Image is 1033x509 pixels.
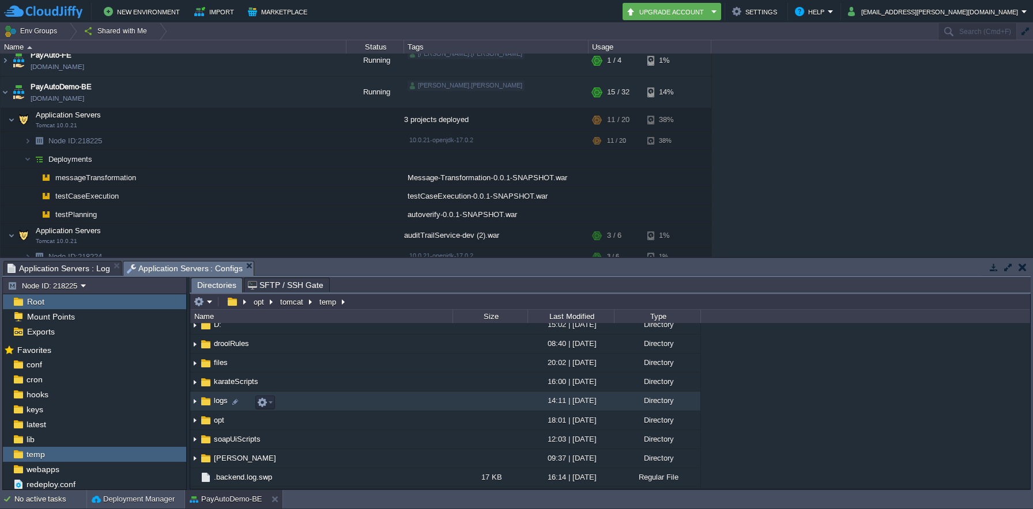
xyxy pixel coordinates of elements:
div: Usage [589,40,711,54]
div: 38% [647,132,685,150]
div: 16:14 | [DATE] [527,468,614,486]
img: AMDAwAAAACH5BAEAAAAALAAAAAABAAEAAAICRAEAOw== [1,77,10,108]
img: AMDAwAAAACH5BAEAAAAALAAAAAABAAEAAAICRAEAOw== [199,338,212,351]
a: redeploy.conf [24,479,77,489]
button: opt [252,297,267,307]
span: [PERSON_NAME] [212,453,278,463]
img: AMDAwAAAACH5BAEAAAAALAAAAAABAAEAAAICRAEAOw== [31,187,38,205]
span: temp [24,449,47,459]
a: [DOMAIN_NAME] [31,61,84,73]
img: AMDAwAAAACH5BAEAAAAALAAAAAABAAEAAAICRAEAOw== [10,77,27,108]
div: Name [1,40,346,54]
img: AMDAwAAAACH5BAEAAAAALAAAAAABAAEAAAICRAEAOw== [31,169,38,187]
button: Import [194,5,237,18]
div: Size [454,310,527,323]
div: 38% [647,108,685,131]
a: cron [24,374,44,385]
img: AMDAwAAAACH5BAEAAAAALAAAAAABAAEAAAICRAEAOw== [190,487,199,504]
div: Directory [614,354,700,371]
a: keys [24,404,45,415]
span: karateScripts [212,377,260,386]
div: Tags [405,40,588,54]
div: 1% [647,224,685,247]
span: 10.0.21-openjdk-17.0.2 [409,252,473,259]
div: 1 / 4 [607,45,621,76]
div: Last Modified [529,310,614,323]
div: 12:03 | [DATE] [527,430,614,448]
div: 14:11 | [DATE] [527,392,614,409]
img: AMDAwAAAACH5BAEAAAAALAAAAAABAAEAAAICRAEAOw== [190,450,199,468]
img: AMDAwAAAACH5BAEAAAAALAAAAAABAAEAAAICRAEAOw== [38,169,54,187]
img: AMDAwAAAACH5BAEAAAAALAAAAAABAAEAAAICRAEAOw== [31,206,38,223]
a: [DOMAIN_NAME] [31,93,84,104]
img: AMDAwAAAACH5BAEAAAAALAAAAAABAAEAAAICRAEAOw== [190,393,199,411]
div: Message-Transformation-0.0.1-SNAPSHOT.war [404,169,589,187]
span: Application Servers : Log [7,261,110,275]
img: AMDAwAAAACH5BAEAAAAALAAAAAABAAEAAAICRAEAOw== [199,357,212,370]
a: Root [25,297,46,307]
a: lib [24,434,36,445]
div: Name [191,310,453,323]
img: AMDAwAAAACH5BAEAAAAALAAAAAABAAEAAAICRAEAOw== [190,412,199,430]
button: Deployment Manager [92,493,175,505]
button: tomcat [278,297,306,307]
a: Node ID:218225 [47,136,104,146]
a: Deployments [47,154,94,164]
div: 08:40 | [DATE] [527,335,614,352]
span: Application Servers [35,110,103,120]
img: AMDAwAAAACH5BAEAAAAALAAAAAABAAEAAAICRAEAOw== [199,452,212,465]
a: hooks [24,389,50,400]
span: webapps [24,464,61,474]
div: 20:02 | [DATE] [527,354,614,371]
div: testCaseExecution-0.0.1-SNAPSHOT.war [404,187,589,205]
a: droolRules [212,339,251,348]
span: testPlanning [54,210,99,219]
div: auditTrailService-dev (2).war [404,224,589,247]
span: Node ID: [48,252,78,261]
div: 15 / 32 [607,77,629,108]
img: AMDAwAAAACH5BAEAAAAALAAAAAABAAEAAAICRAEAOw== [24,132,31,150]
button: New Environment [104,5,183,18]
div: 18:01 | [DATE] [527,411,614,429]
div: 11 / 20 [607,132,626,150]
a: messageTransformation [54,173,138,183]
div: No active tasks [14,490,86,508]
div: 09:37 | [DATE] [527,449,614,467]
button: Upgrade Account [626,5,708,18]
div: 11 / 20 [607,108,629,131]
a: D: [212,320,223,329]
div: Type [615,310,700,323]
img: AMDAwAAAACH5BAEAAAAALAAAAAABAAEAAAICRAEAOw== [199,414,212,427]
span: Exports [25,326,56,337]
img: AMDAwAAAACH5BAEAAAAALAAAAAABAAEAAAICRAEAOw== [31,248,47,265]
a: latest [24,419,48,430]
span: .backend.log.swp [212,472,274,482]
div: Directory [614,449,700,467]
img: AMDAwAAAACH5BAEAAAAALAAAAAABAAEAAAICRAEAOw== [190,354,199,372]
img: AMDAwAAAACH5BAEAAAAALAAAAAABAAEAAAICRAEAOw== [1,45,10,76]
div: autoverify-0.0.1-SNAPSHOT.war [404,206,589,223]
div: Regular File [614,487,700,504]
a: Mount Points [25,312,77,322]
img: AMDAwAAAACH5BAEAAAAALAAAAAABAAEAAAICRAEAOw== [199,471,212,484]
a: conf [24,359,44,370]
img: AMDAwAAAACH5BAEAAAAALAAAAAABAAEAAAICRAEAOw== [10,45,27,76]
a: testCaseExecution [54,191,120,201]
span: Tomcat 10.0.21 [36,238,77,245]
span: 218224 [47,252,104,261]
div: Directory [614,335,700,352]
span: soapUiScripts [212,434,262,444]
div: 3 / 6 [607,248,619,265]
a: Node ID:218224 [47,252,104,261]
span: Favorites [15,345,53,355]
a: logs [212,396,229,405]
a: PayAuto-FE [31,50,71,61]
